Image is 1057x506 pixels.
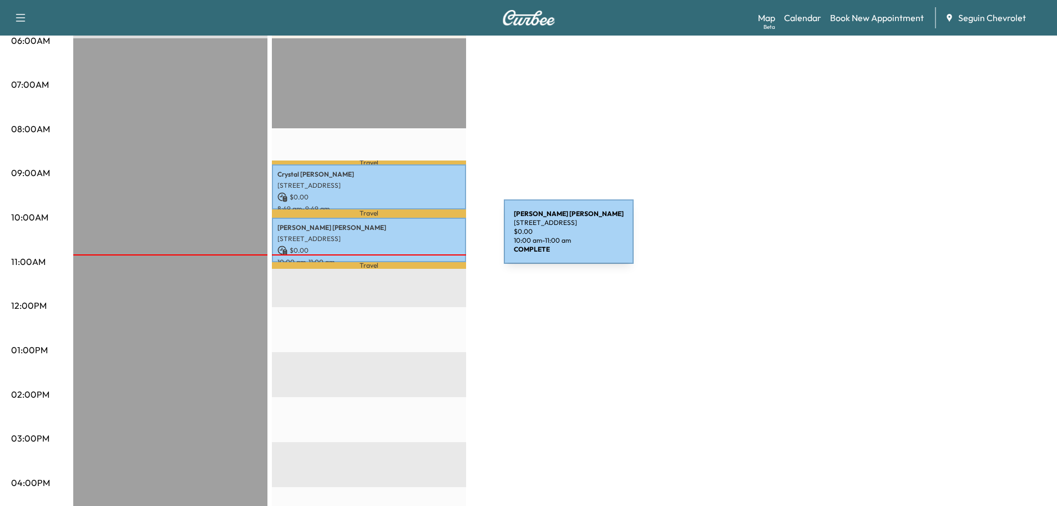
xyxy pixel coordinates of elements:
[11,78,49,91] p: 07:00AM
[11,34,50,47] p: 06:00AM
[277,246,461,255] p: $ 0.00
[11,255,45,268] p: 11:00AM
[784,11,821,24] a: Calendar
[11,343,48,357] p: 01:00PM
[763,23,775,31] div: Beta
[272,161,466,164] p: Travel
[277,258,461,267] p: 10:00 am - 11:00 am
[277,204,461,213] p: 8:49 am - 9:49 am
[11,211,48,224] p: 10:00AM
[11,166,50,179] p: 09:00AM
[272,262,466,269] p: Travel
[277,170,461,179] p: Crystal [PERSON_NAME]
[11,476,50,489] p: 04:00PM
[758,11,775,24] a: MapBeta
[272,209,466,218] p: Travel
[277,223,461,232] p: [PERSON_NAME] [PERSON_NAME]
[830,11,924,24] a: Book New Appointment
[11,122,50,136] p: 08:00AM
[277,181,461,190] p: [STREET_ADDRESS]
[502,10,555,26] img: Curbee Logo
[958,11,1026,24] span: Seguin Chevrolet
[11,388,49,401] p: 02:00PM
[11,299,47,312] p: 12:00PM
[11,432,49,445] p: 03:00PM
[277,192,461,202] p: $ 0.00
[277,234,461,243] p: [STREET_ADDRESS]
